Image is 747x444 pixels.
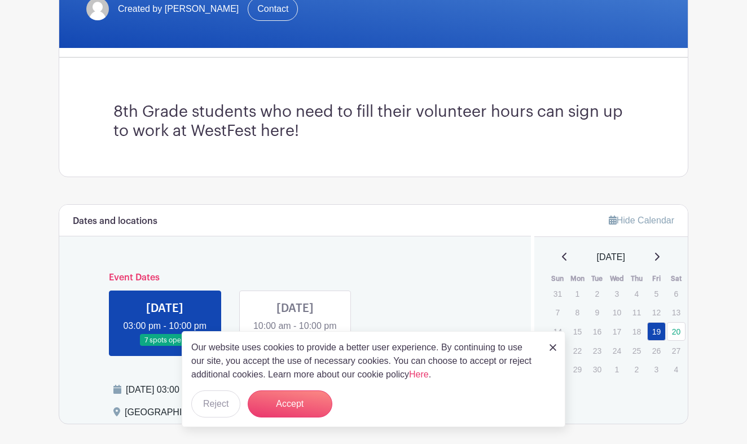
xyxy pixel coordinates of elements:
div: [DATE] 03:00 pm to 10:00 pm [126,383,507,397]
p: 14 [548,323,567,340]
span: Created by [PERSON_NAME] [118,2,239,16]
th: Thu [627,273,647,284]
p: 4 [627,285,646,302]
p: 18 [627,323,646,340]
a: 19 [647,322,666,341]
p: Our website uses cookies to provide a better user experience. By continuing to use our site, you ... [191,341,538,381]
p: 1 [568,285,587,302]
p: 1 [608,361,626,378]
img: close_button-5f87c8562297e5c2d7936805f587ecaba9071eb48480494691a3f1689db116b3.svg [550,344,556,351]
p: 27 [667,342,686,359]
p: 30 [588,361,607,378]
th: Wed [607,273,627,284]
p: 7 [548,304,567,321]
p: 15 [568,323,587,340]
p: 24 [608,342,626,359]
p: 3 [647,361,666,378]
p: 6 [667,285,686,302]
span: [DATE] [597,250,625,264]
p: 2 [627,361,646,378]
a: Hide Calendar [609,216,674,225]
p: 16 [588,323,607,340]
th: Fri [647,273,666,284]
p: 25 [627,342,646,359]
th: Mon [568,273,587,284]
p: 12 [647,304,666,321]
button: Accept [248,390,332,417]
p: 22 [568,342,587,359]
p: 29 [568,361,587,378]
p: 4 [667,361,686,378]
p: 17 [608,323,626,340]
p: 23 [588,342,607,359]
h6: Dates and locations [73,216,157,227]
p: 8 [568,304,587,321]
p: 13 [667,304,686,321]
button: Reject [191,390,240,417]
th: Tue [587,273,607,284]
p: 11 [627,304,646,321]
h6: Event Dates [100,272,490,283]
p: 3 [608,285,626,302]
p: 2 [588,285,607,302]
div: [GEOGRAPHIC_DATA], [STREET_ADDRESS] [125,406,313,424]
th: Sat [666,273,686,284]
a: Here [409,370,429,379]
a: 20 [667,322,686,341]
p: 26 [647,342,666,359]
p: 10 [608,304,626,321]
p: 5 [647,285,666,302]
p: 9 [588,304,607,321]
p: 31 [548,285,567,302]
th: Sun [548,273,568,284]
h3: 8th Grade students who need to fill their volunteer hours can sign up to work at WestFest here! [113,103,634,140]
